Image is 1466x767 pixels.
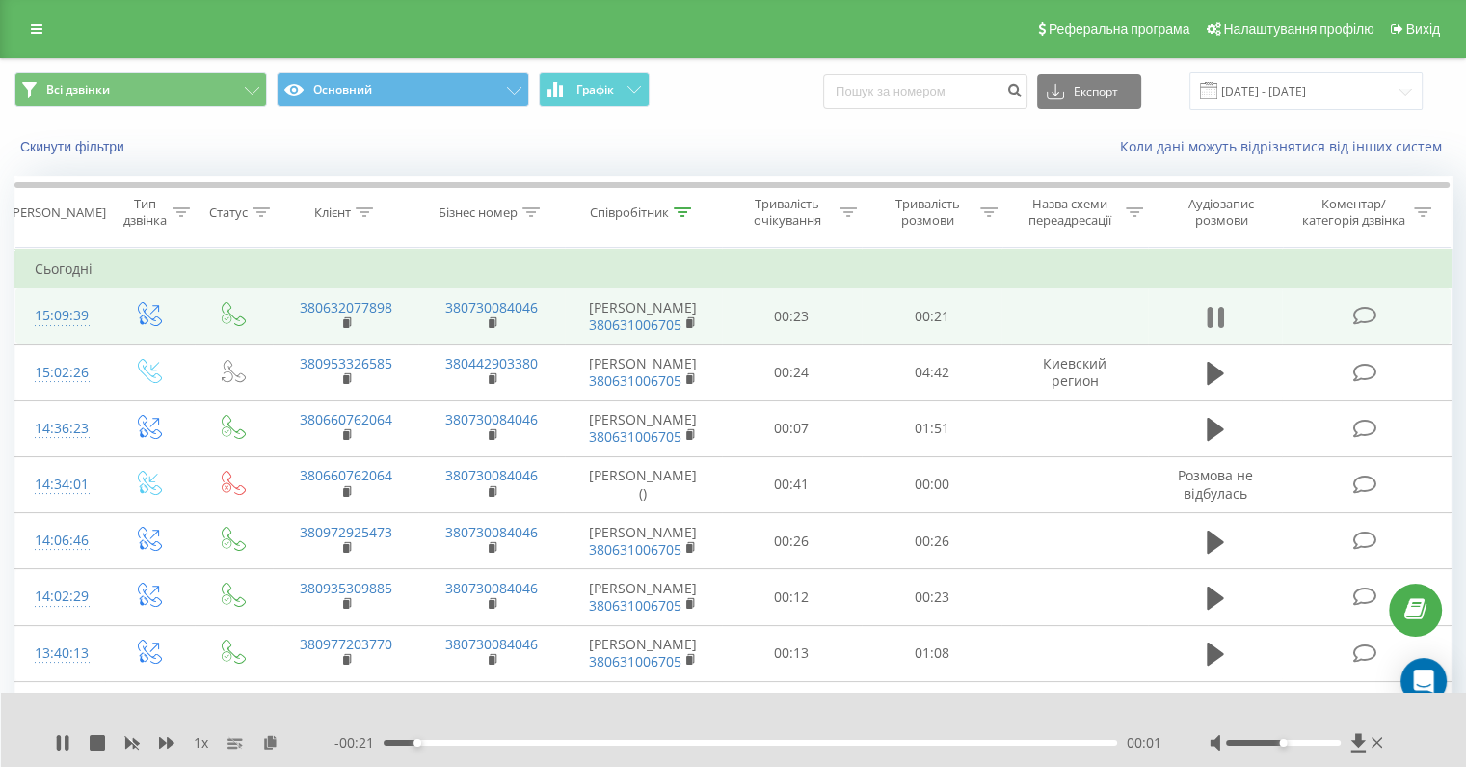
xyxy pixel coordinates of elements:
[722,513,862,569] td: 00:26
[722,344,862,400] td: 00:24
[35,635,86,672] div: 13:40:13
[823,74,1027,109] input: Пошук за номером
[1400,658,1447,704] div: Open Intercom Messenger
[445,635,538,653] a: 380730084046
[9,205,106,221] div: [PERSON_NAME]
[439,205,518,221] div: Бізнес номер
[35,578,86,616] div: 14:02:29
[194,733,208,753] span: 1 x
[35,354,86,392] div: 15:02:26
[445,298,538,316] a: 380730084046
[445,354,538,372] a: 380442903380
[35,522,86,560] div: 14:06:46
[300,635,392,653] a: 380977203770
[300,579,392,597] a: 380935309885
[35,691,86,728] div: 13:35:17
[565,681,722,737] td: [PERSON_NAME]
[445,466,538,484] a: 380730084046
[445,691,538,709] a: 380730084046
[35,466,86,504] div: 14:34:01
[1120,137,1452,155] a: Коли дані можуть відрізнятися вiд інших систем
[1001,344,1147,400] td: Киевский регион
[565,513,722,569] td: [PERSON_NAME]
[539,72,650,107] button: Графік
[445,410,538,428] a: 380730084046
[589,652,681,671] a: 380631006705
[862,625,1001,681] td: 01:08
[565,569,722,625] td: [PERSON_NAME]
[589,596,681,615] a: 380631006705
[35,410,86,448] div: 14:36:23
[862,569,1001,625] td: 00:23
[15,250,1452,288] td: Сьогодні
[1406,21,1440,37] span: Вихід
[722,569,862,625] td: 00:12
[1279,739,1287,747] div: Accessibility label
[300,466,392,484] a: 380660762064
[862,513,1001,569] td: 00:26
[1037,74,1141,109] button: Експорт
[413,739,421,747] div: Accessibility label
[1178,466,1253,502] span: Розмова не відбулась
[1165,196,1278,229] div: Аудіозапис розмови
[300,691,392,709] a: 380631006621
[46,82,110,97] span: Всі дзвінки
[722,456,862,512] td: 00:41
[862,288,1001,344] td: 00:21
[1223,21,1373,37] span: Налаштування профілю
[445,523,538,541] a: 380730084046
[722,681,862,737] td: 00:11
[862,681,1001,737] td: 04:14
[862,344,1001,400] td: 04:42
[565,344,722,400] td: [PERSON_NAME]
[565,456,722,512] td: [PERSON_NAME] ()
[35,297,86,335] div: 15:09:39
[589,371,681,390] a: 380631006705
[1127,733,1161,753] span: 00:01
[300,298,392,316] a: 380632077898
[565,288,722,344] td: [PERSON_NAME]
[1296,196,1409,229] div: Коментар/категорія дзвінка
[565,400,722,456] td: [PERSON_NAME]
[576,83,614,96] span: Графік
[209,205,248,221] div: Статус
[589,540,681,559] a: 380631006705
[722,288,862,344] td: 00:23
[14,138,134,155] button: Скинути фільтри
[879,196,975,229] div: Тривалість розмови
[300,410,392,428] a: 380660762064
[445,579,538,597] a: 380730084046
[277,72,529,107] button: Основний
[589,427,681,446] a: 380631006705
[334,733,384,753] span: - 00:21
[14,72,267,107] button: Всі дзвінки
[1020,196,1121,229] div: Назва схеми переадресації
[1049,21,1190,37] span: Реферальна програма
[722,400,862,456] td: 00:07
[862,400,1001,456] td: 01:51
[565,625,722,681] td: [PERSON_NAME]
[300,523,392,541] a: 380972925473
[314,205,351,221] div: Клієнт
[121,196,167,229] div: Тип дзвінка
[862,456,1001,512] td: 00:00
[739,196,836,229] div: Тривалість очікування
[722,625,862,681] td: 00:13
[590,205,669,221] div: Співробітник
[589,315,681,334] a: 380631006705
[300,354,392,372] a: 380953326585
